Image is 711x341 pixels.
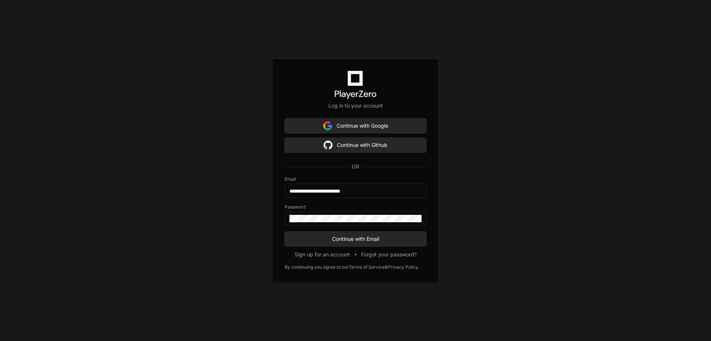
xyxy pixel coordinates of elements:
[385,264,388,270] div: &
[349,264,385,270] a: Terms of Service
[324,138,332,153] img: Sign in with google
[285,235,426,243] span: Continue with Email
[349,163,362,170] span: OR
[285,204,426,210] label: Password
[295,251,350,258] button: Sign up for an account
[323,118,332,133] img: Sign in with google
[285,176,426,182] label: Email
[285,102,426,109] p: Log in to your account
[361,251,417,258] button: Forgot your password?
[388,264,419,270] a: Privacy Policy.
[285,232,426,246] button: Continue with Email
[285,264,349,270] div: By continuing you agree to our
[285,118,426,133] button: Continue with Google
[285,138,426,153] button: Continue with Github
